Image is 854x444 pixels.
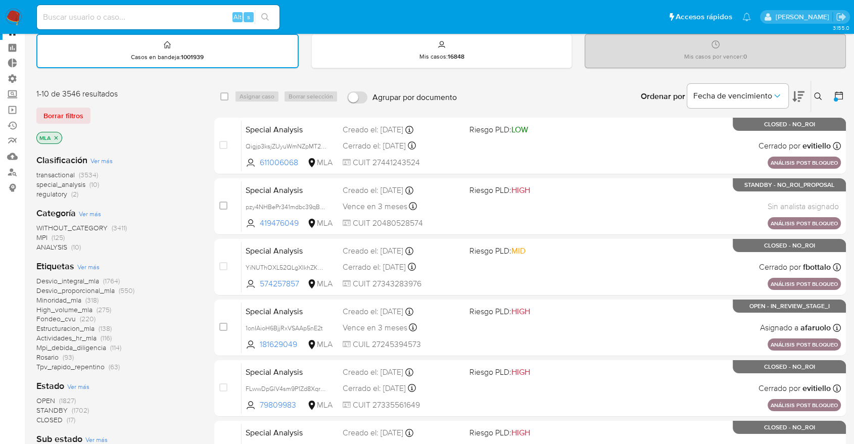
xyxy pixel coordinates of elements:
span: Alt [233,12,242,22]
span: s [247,12,250,22]
p: juan.tosini@mercadolibre.com [775,12,832,22]
button: search-icon [255,10,275,24]
a: Salir [836,12,846,22]
span: Accesos rápidos [676,12,732,22]
input: Buscar usuario o caso... [37,11,279,24]
a: Notificaciones [742,13,751,21]
span: 3.155.0 [832,24,849,32]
